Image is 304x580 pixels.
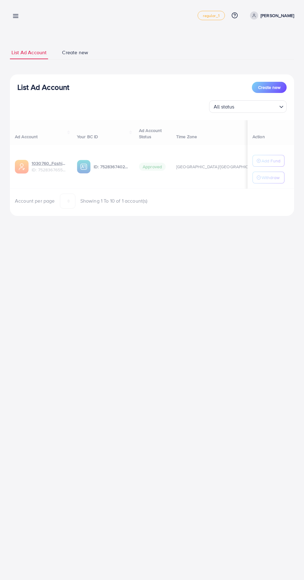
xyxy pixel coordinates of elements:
[248,11,294,20] a: [PERSON_NAME]
[198,11,225,20] a: regular_1
[236,101,277,111] input: Search for option
[11,49,47,56] span: List Ad Account
[62,49,88,56] span: Create new
[258,84,280,90] span: Create new
[203,14,219,18] span: regular_1
[261,12,294,19] p: [PERSON_NAME]
[209,100,287,113] div: Search for option
[252,82,287,93] button: Create new
[212,102,236,111] span: All status
[17,83,69,92] h3: List Ad Account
